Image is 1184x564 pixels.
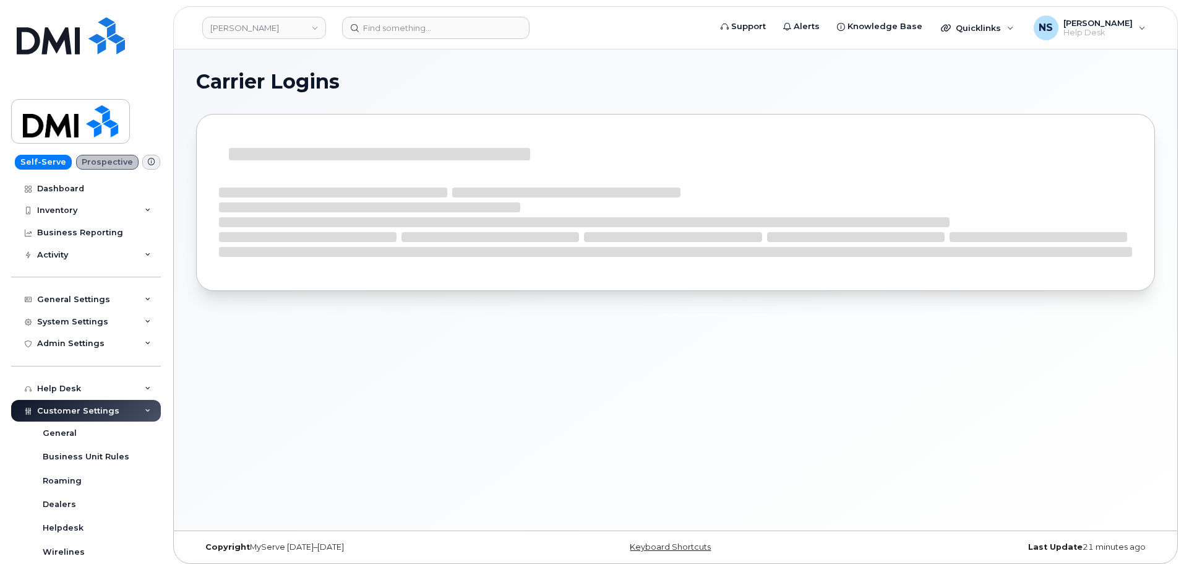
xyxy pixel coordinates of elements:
span: Carrier Logins [196,72,340,91]
strong: Copyright [205,542,250,552]
div: MyServe [DATE]–[DATE] [196,542,516,552]
strong: Last Update [1028,542,1083,552]
div: 21 minutes ago [835,542,1155,552]
a: Keyboard Shortcuts [630,542,711,552]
